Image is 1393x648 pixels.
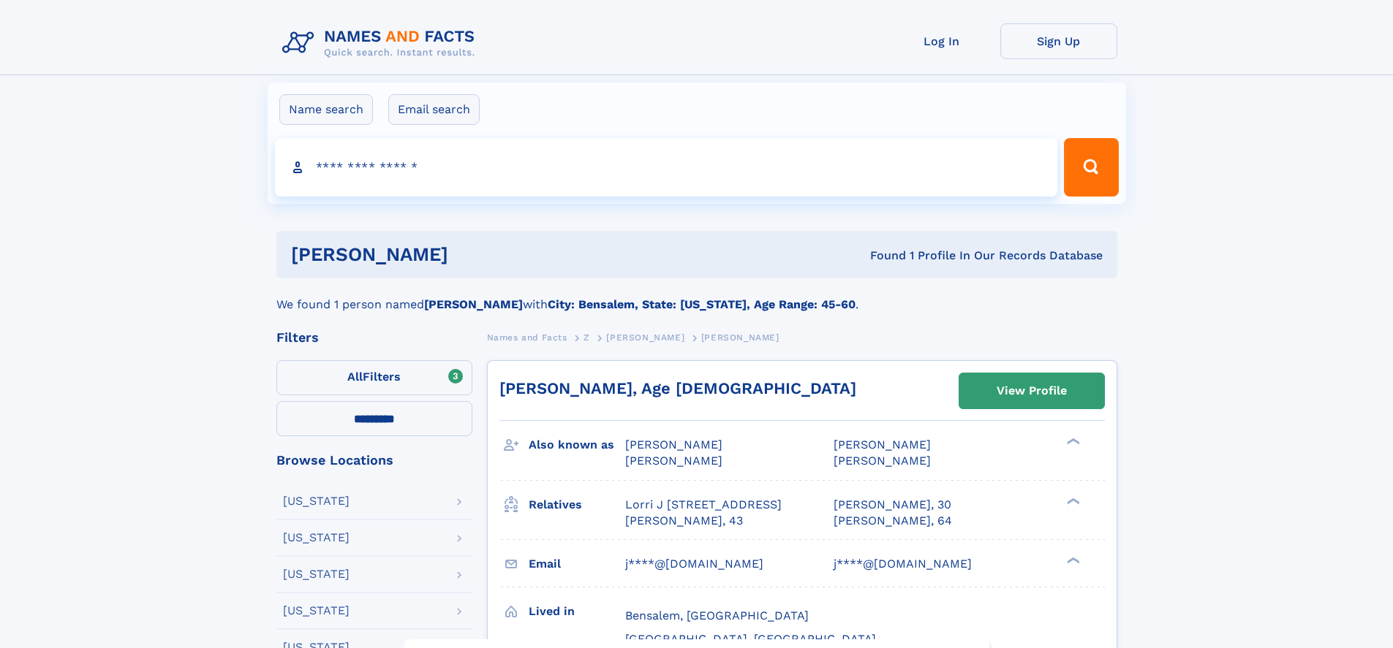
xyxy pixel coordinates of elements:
[883,23,1000,59] a: Log In
[347,370,363,384] span: All
[1063,496,1081,506] div: ❯
[388,94,480,125] label: Email search
[625,632,876,646] span: [GEOGRAPHIC_DATA], [GEOGRAPHIC_DATA]
[997,374,1067,408] div: View Profile
[276,278,1117,313] div: We found 1 person named with .
[529,492,625,517] h3: Relatives
[584,332,590,343] span: Z
[424,297,523,311] b: [PERSON_NAME]
[283,532,350,544] div: [US_STATE]
[275,138,1058,197] input: search input
[834,497,951,513] a: [PERSON_NAME], 30
[625,438,722,451] span: [PERSON_NAME]
[529,599,625,624] h3: Lived in
[701,332,779,343] span: [PERSON_NAME]
[625,609,809,622] span: Bensalem, [GEOGRAPHIC_DATA]
[625,513,743,529] a: [PERSON_NAME], 43
[291,245,660,264] h1: [PERSON_NAME]
[283,605,350,617] div: [US_STATE]
[1000,23,1117,59] a: Sign Up
[834,513,952,529] a: [PERSON_NAME], 64
[283,495,350,507] div: [US_STATE]
[606,332,684,343] span: [PERSON_NAME]
[834,454,931,468] span: [PERSON_NAME]
[959,373,1104,408] a: View Profile
[283,568,350,580] div: [US_STATE]
[834,438,931,451] span: [PERSON_NAME]
[625,454,722,468] span: [PERSON_NAME]
[1063,437,1081,446] div: ❯
[1063,555,1081,565] div: ❯
[276,23,487,63] img: Logo Names and Facts
[276,360,472,395] label: Filters
[529,432,625,457] h3: Also known as
[499,379,856,397] a: [PERSON_NAME], Age [DEMOGRAPHIC_DATA]
[659,248,1103,264] div: Found 1 Profile In Our Records Database
[548,297,856,311] b: City: Bensalem, State: [US_STATE], Age Range: 45-60
[279,94,373,125] label: Name search
[584,328,590,346] a: Z
[625,497,782,513] a: Lorri J [STREET_ADDRESS]
[529,552,625,576] h3: Email
[606,328,684,346] a: [PERSON_NAME]
[1064,138,1118,197] button: Search Button
[276,454,472,467] div: Browse Locations
[276,331,472,344] div: Filters
[487,328,567,346] a: Names and Facts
